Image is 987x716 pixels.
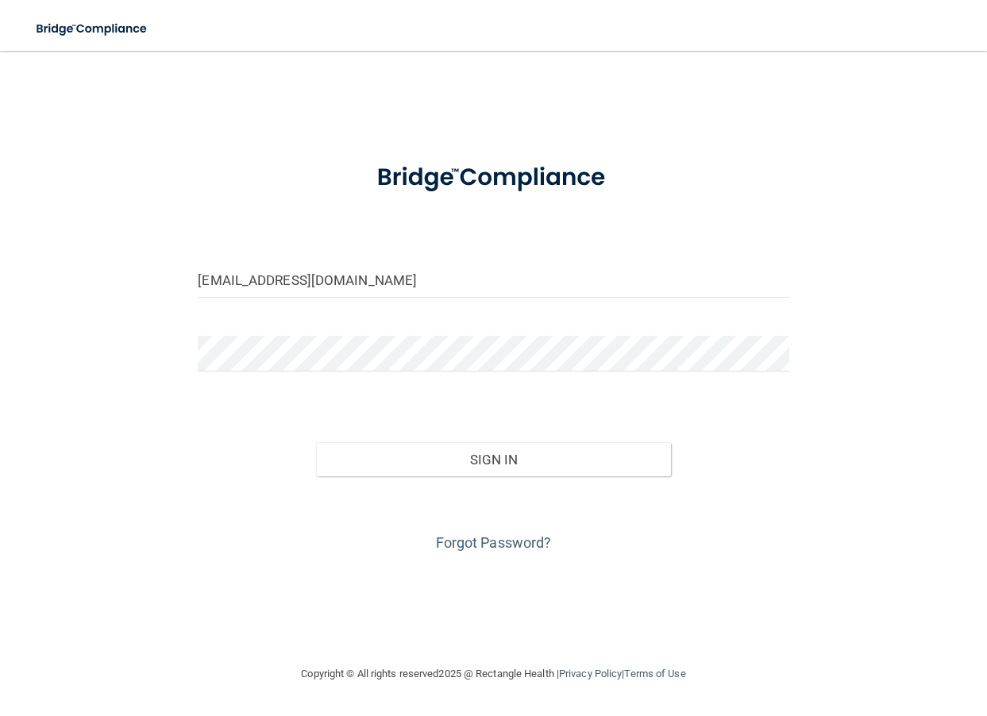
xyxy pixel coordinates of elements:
[352,146,635,210] img: bridge_compliance_login_screen.278c3ca4.svg
[24,13,161,45] img: bridge_compliance_login_screen.278c3ca4.svg
[316,442,671,477] button: Sign In
[559,668,622,679] a: Privacy Policy
[198,262,788,298] input: Email
[204,649,784,699] div: Copyright © All rights reserved 2025 @ Rectangle Health | |
[436,534,552,551] a: Forgot Password?
[624,668,685,679] a: Terms of Use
